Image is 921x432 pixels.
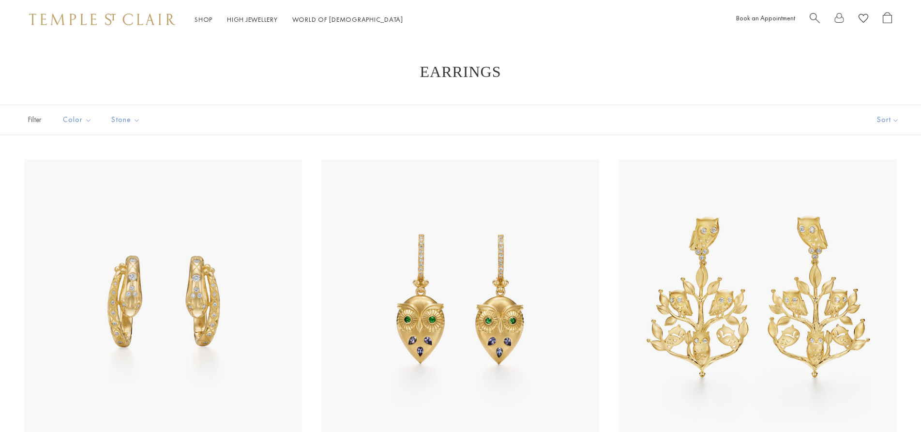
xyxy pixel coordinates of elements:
button: Color [56,109,99,131]
h1: Earrings [39,63,882,80]
a: High JewelleryHigh Jewellery [227,15,278,24]
a: View Wishlist [859,12,868,27]
a: Book an Appointment [736,14,795,22]
button: Show sort by [855,105,921,135]
img: Temple St. Clair [29,14,175,25]
span: Stone [106,114,148,126]
a: Search [810,12,820,27]
a: Open Shopping Bag [883,12,892,27]
button: Stone [104,109,148,131]
nav: Main navigation [195,14,403,26]
a: World of [DEMOGRAPHIC_DATA]World of [DEMOGRAPHIC_DATA] [292,15,403,24]
span: Color [58,114,99,126]
a: ShopShop [195,15,212,24]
